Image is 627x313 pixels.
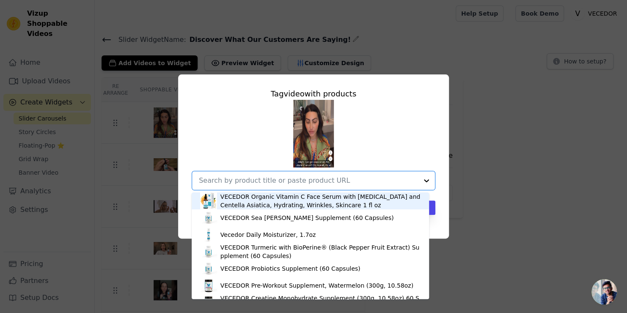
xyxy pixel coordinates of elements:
[199,176,418,186] input: Search by product title or paste product URL
[220,264,360,273] div: VECEDOR Probiotics Supplement (60 Capsules)
[591,279,617,305] div: Open chat
[200,243,217,260] img: product thumbnail
[220,192,421,209] div: VECEDOR Organic Vitamin C Face Serum with [MEDICAL_DATA] and Centella Asiatica, Hydrating, Wrinkl...
[200,277,217,294] img: product thumbnail
[200,260,217,277] img: product thumbnail
[200,192,217,209] img: product thumbnail
[220,243,421,260] div: VECEDOR Turmeric with BioPerine® (Black Pepper Fruit Extract) Supplement (60 Capsules)
[200,209,217,226] img: product thumbnail
[220,214,394,222] div: VECEDOR Sea [PERSON_NAME] Supplement (60 Capsules)
[293,100,334,167] img: tn-9be539645bb146f587541358b83e125b.png
[192,88,435,100] div: Tag video with products
[200,226,217,243] img: product thumbnail
[200,294,217,311] img: product thumbnail
[220,281,413,290] div: VECEDOR Pre-Workout Supplement, Watermelon (300g, 10.58oz)
[220,294,421,311] div: VECEDOR Creatine Monohydrate Supplement (300g, 10.58oz) 60 Servings
[220,231,316,239] div: Vecedor Daily Moisturizer, 1.7oz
